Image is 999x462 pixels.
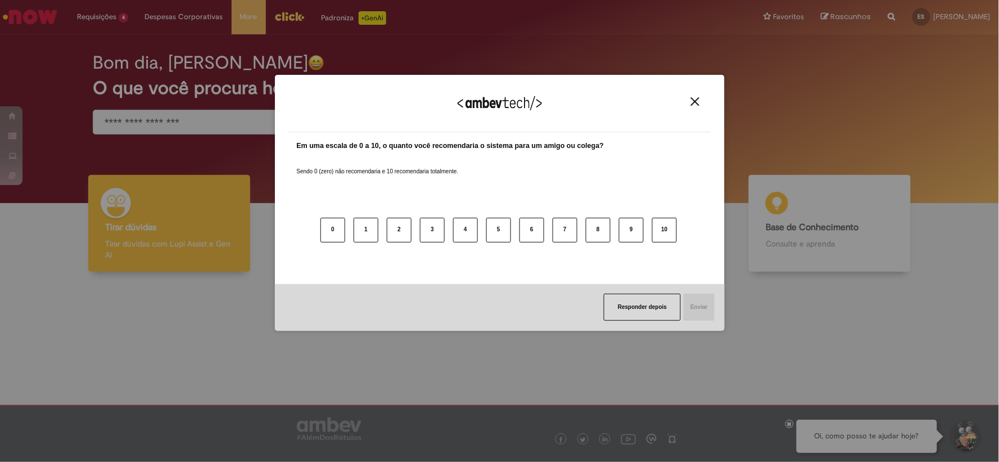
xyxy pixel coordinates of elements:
[652,218,677,243] button: 10
[354,218,378,243] button: 1
[619,218,644,243] button: 9
[691,97,699,106] img: Close
[320,218,345,243] button: 0
[453,218,478,243] button: 4
[297,141,604,151] label: Em uma escala de 0 a 10, o quanto você recomendaria o sistema para um amigo ou colega?
[688,97,703,106] button: Close
[458,96,542,110] img: Logo Ambevtech
[297,154,459,176] label: Sendo 0 (zero) não recomendaria e 10 recomendaria totalmente.
[553,218,577,243] button: 7
[486,218,511,243] button: 5
[420,218,445,243] button: 3
[586,218,611,243] button: 8
[519,218,544,243] button: 6
[387,218,412,243] button: 2
[604,294,681,321] button: Responder depois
